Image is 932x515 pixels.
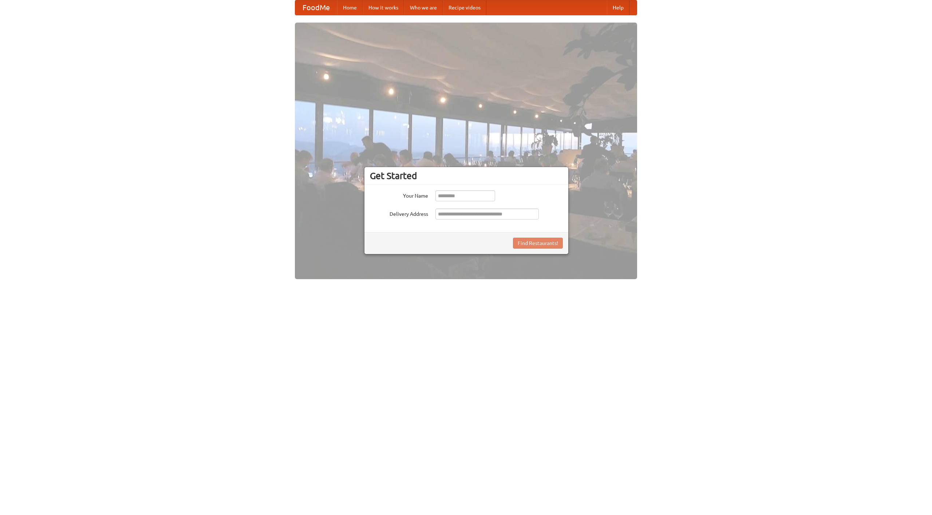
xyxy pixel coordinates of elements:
button: Find Restaurants! [513,238,563,249]
a: FoodMe [295,0,337,15]
a: How it works [363,0,404,15]
a: Who we are [404,0,443,15]
a: Help [607,0,629,15]
a: Home [337,0,363,15]
label: Your Name [370,190,428,199]
a: Recipe videos [443,0,486,15]
label: Delivery Address [370,209,428,218]
h3: Get Started [370,170,563,181]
